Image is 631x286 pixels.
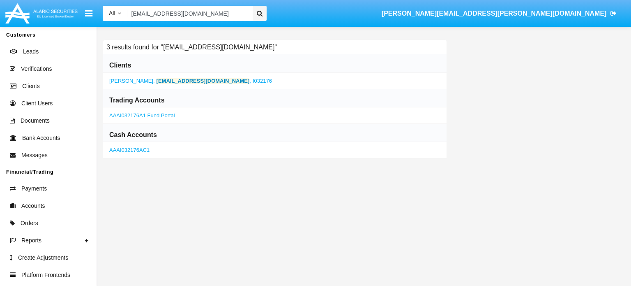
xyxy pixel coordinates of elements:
[109,130,157,140] h6: Cash Accounts
[109,96,165,105] h6: Trading Accounts
[109,61,131,70] h6: Clients
[21,271,70,279] span: Platform Frontends
[109,112,175,119] a: AAAI032176A1 Fund Portal
[109,78,153,84] span: [PERSON_NAME]
[4,1,79,26] img: Logo image
[109,147,150,153] a: AAAI032176AC1
[382,10,607,17] span: [PERSON_NAME][EMAIL_ADDRESS][PERSON_NAME][DOMAIN_NAME]
[253,78,272,84] span: I032176
[109,78,272,84] a: ,
[103,9,127,18] a: All
[157,78,250,84] b: [EMAIL_ADDRESS][DOMAIN_NAME]
[22,134,60,142] span: Bank Accounts
[127,6,250,21] input: Search
[157,78,251,84] span: ,
[23,47,39,56] span: Leads
[21,65,52,73] span: Verifications
[21,202,45,210] span: Accounts
[21,219,38,228] span: Orders
[378,2,621,25] a: [PERSON_NAME][EMAIL_ADDRESS][PERSON_NAME][DOMAIN_NAME]
[109,10,115,16] span: All
[103,40,280,54] h6: 3 results found for "[EMAIL_ADDRESS][DOMAIN_NAME]"
[21,184,47,193] span: Payments
[21,151,48,160] span: Messages
[22,82,40,91] span: Clients
[21,236,41,245] span: Reports
[18,253,68,262] span: Create Adjustments
[21,99,53,108] span: Client Users
[21,116,50,125] span: Documents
